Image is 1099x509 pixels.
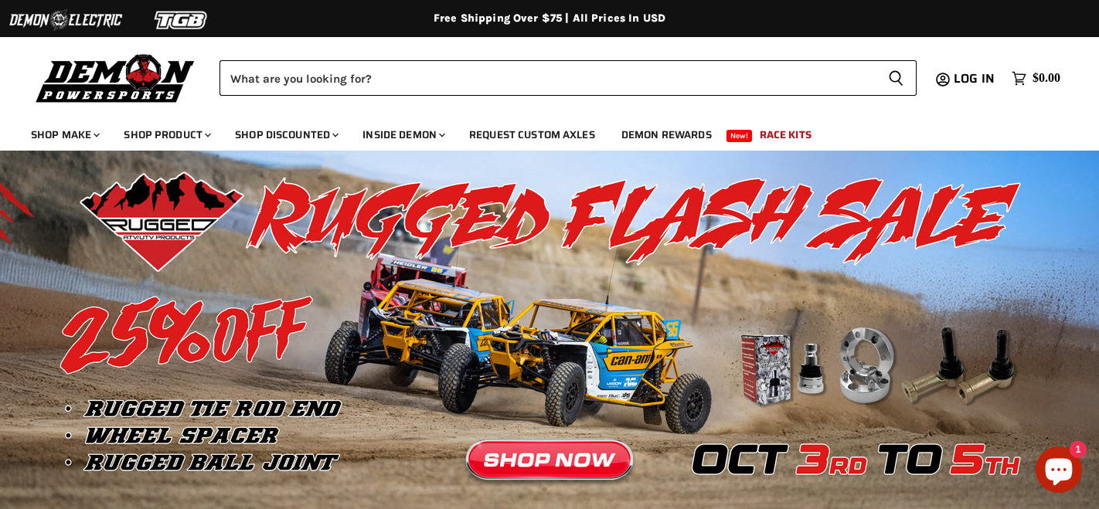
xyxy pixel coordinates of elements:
[19,119,109,151] a: Shop Make
[8,5,124,35] img: Demon Electric Logo 2
[19,113,1056,151] ul: Main menu
[124,5,240,35] img: TGB Logo 2
[748,119,823,151] a: Race Kits
[1031,446,1087,497] inbox-online-store-chat: Shopify online store chat
[947,72,1004,86] a: Log in
[458,119,607,151] a: Request Custom Axles
[219,60,876,96] input: Search
[219,60,917,96] form: Product
[351,119,454,151] a: Inside Demon
[223,119,348,151] a: Shop Discounted
[726,130,753,142] span: New!
[112,119,220,151] a: Shop Product
[876,60,917,96] button: Search
[1033,71,1060,86] span: $0.00
[1004,67,1068,90] a: $0.00
[31,50,200,105] img: Demon Powersports
[954,69,995,88] span: Log in
[610,119,723,151] a: Demon Rewards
